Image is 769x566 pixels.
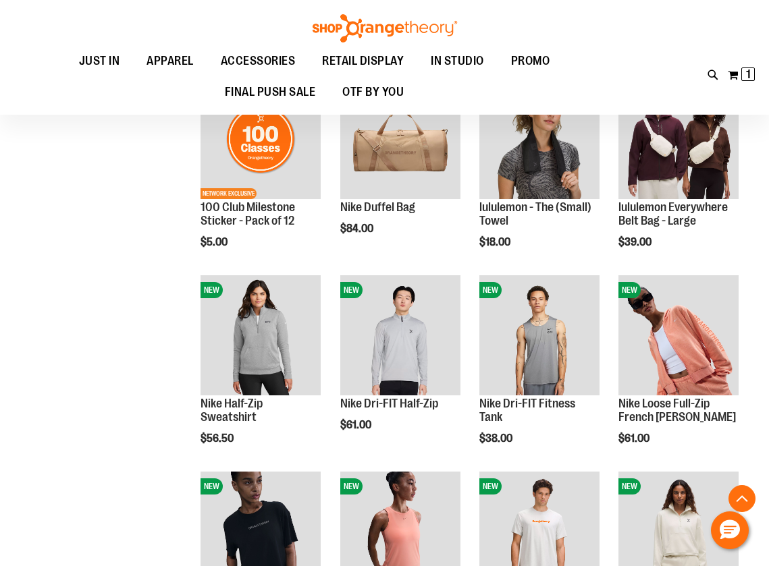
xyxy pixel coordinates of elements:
div: product [612,72,745,283]
span: NEW [201,478,223,494]
span: RETAIL DISPLAY [322,46,404,76]
a: FINAL PUSH SALE [211,77,329,108]
span: $61.00 [618,432,652,445]
span: FINAL PUSH SALE [225,77,316,107]
div: product [473,268,606,479]
span: $56.50 [201,432,236,445]
span: NEW [340,478,363,494]
a: JUST IN [65,46,134,76]
a: Nike Dri-FIT Fitness TankNEW [479,275,600,397]
span: ACCESSORIES [221,46,296,76]
a: ACCESSORIES [207,46,309,77]
a: Nike Dri-FIT Half-Zip [340,397,438,410]
span: $61.00 [340,419,373,431]
a: RETAIL DISPLAY [309,46,417,77]
span: JUST IN [79,46,120,76]
div: product [612,268,745,479]
img: Nike Dri-FIT Fitness Tank [479,275,600,395]
span: $5.00 [201,236,230,248]
a: Nike Duffel Bag [340,200,415,214]
a: lululemon Everywhere Belt Bag - Large [618,200,728,227]
span: OTF BY YOU [342,77,404,107]
a: PROMO [498,46,564,77]
a: Nike Half-Zip SweatshirtNEW [201,275,321,397]
a: Nike Loose Full-Zip French [PERSON_NAME] [618,397,736,424]
img: Nike Loose Full-Zip French Terry Hoodie [618,275,739,395]
span: NEW [479,282,502,298]
a: APPAREL [133,46,207,77]
span: APPAREL [147,46,194,76]
span: IN STUDIO [431,46,484,76]
a: IN STUDIO [417,46,498,77]
span: 1 [746,67,751,81]
div: product [334,72,467,269]
button: Hello, have a question? Let’s chat. [711,511,749,549]
a: 100 Club Milestone Sticker - Pack of 12NEWNETWORK EXCLUSIVE [201,79,321,201]
a: Nike Dri-FIT Fitness Tank [479,397,575,424]
img: 100 Club Milestone Sticker - Pack of 12 [201,79,321,199]
a: Nike Dri-FIT Half-ZipNEW [340,275,460,397]
span: NEW [201,282,223,298]
span: $38.00 [479,432,514,445]
div: product [334,268,467,465]
span: NEW [618,282,641,298]
span: NEW [618,478,641,494]
img: Nike Dri-FIT Half-Zip [340,275,460,395]
a: Nike Duffel BagNEW [340,79,460,201]
span: NETWORK EXCLUSIVE [201,188,257,199]
img: Nike Duffel Bag [340,79,460,199]
span: $39.00 [618,236,654,248]
div: product [194,268,327,479]
img: lululemon Everywhere Belt Bag - Large [618,79,739,199]
a: lululemon Everywhere Belt Bag - LargeNEW [618,79,739,201]
a: Nike Loose Full-Zip French Terry HoodieNEW [618,275,739,397]
span: NEW [479,478,502,494]
img: Shop Orangetheory [311,14,459,43]
img: lululemon - The (Small) Towel [479,79,600,199]
a: lululemon - The (Small) Towel [479,200,591,227]
span: $18.00 [479,236,512,248]
a: lululemon - The (Small) TowelNEW [479,79,600,201]
a: 100 Club Milestone Sticker - Pack of 12 [201,200,295,227]
div: product [194,72,327,283]
span: NEW [340,282,363,298]
button: Back To Top [728,485,755,512]
img: Nike Half-Zip Sweatshirt [201,275,321,395]
span: $84.00 [340,223,375,235]
a: Nike Half-Zip Sweatshirt [201,397,263,424]
a: OTF BY YOU [329,77,417,108]
div: product [473,72,606,283]
span: PROMO [511,46,550,76]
